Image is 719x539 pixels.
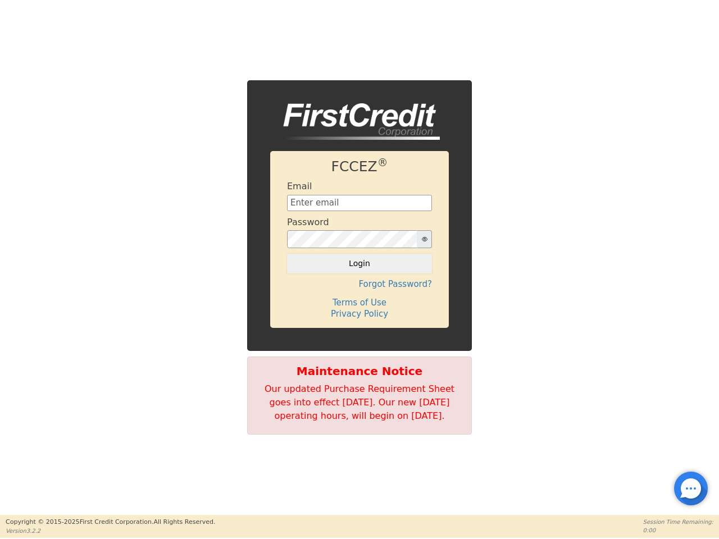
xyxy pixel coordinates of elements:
button: Login [287,254,432,273]
input: password [287,230,417,248]
span: All Rights Reserved. [153,518,215,526]
b: Maintenance Notice [253,363,466,380]
h4: Email [287,181,312,191]
sup: ® [377,157,388,168]
h4: Privacy Policy [287,309,432,319]
img: logo-CMu_cnol.png [270,103,440,140]
h4: Forgot Password? [287,279,432,289]
input: Enter email [287,195,432,212]
span: Our updated Purchase Requirement Sheet goes into effect [DATE]. Our new [DATE] operating hours, w... [265,383,454,421]
h4: Password [287,217,329,227]
p: Session Time Remaining: [643,518,713,526]
p: Copyright © 2015- 2025 First Credit Corporation. [6,518,215,527]
p: Version 3.2.2 [6,527,215,535]
h4: Terms of Use [287,298,432,308]
p: 0:00 [643,526,713,535]
h1: FCCEZ [287,158,432,175]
